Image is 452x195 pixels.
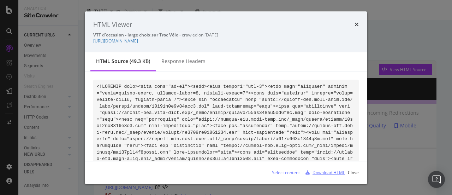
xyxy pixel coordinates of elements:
div: HTML Viewer [93,20,132,29]
div: Close [348,169,359,175]
div: Open Intercom Messenger [428,171,445,188]
button: Download HTML [303,167,345,178]
a: [URL][DOMAIN_NAME] [93,38,138,44]
div: Select content [272,169,300,175]
div: modal [85,11,367,184]
button: Select content [266,167,300,178]
div: times [355,20,359,29]
div: Download HTML [313,169,345,175]
button: Close [348,167,359,178]
div: Response Headers [161,58,206,65]
strong: VTT d'occasion - large choix sur Troc Vélo [93,32,178,38]
div: HTML source (49.3 KB) [96,58,150,65]
div: - crawled on [DATE] [93,32,359,38]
